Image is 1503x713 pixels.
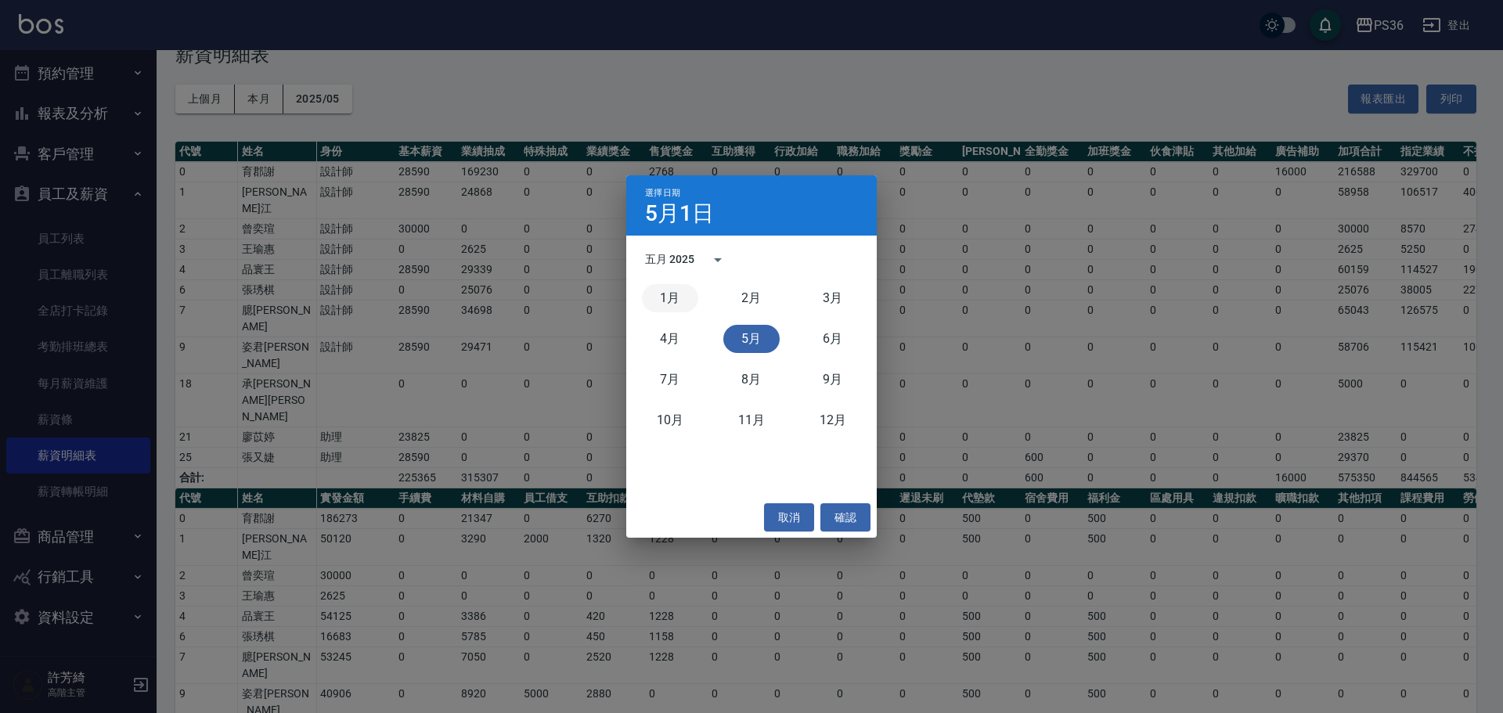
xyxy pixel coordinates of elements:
[723,325,780,353] button: 五月
[723,284,780,312] button: 二月
[805,406,861,434] button: 十二月
[645,251,694,268] div: 五月 2025
[805,325,861,353] button: 六月
[805,284,861,312] button: 三月
[642,325,698,353] button: 四月
[723,406,780,434] button: 十一月
[642,284,698,312] button: 一月
[645,188,680,198] span: 選擇日期
[699,241,737,279] button: calendar view is open, switch to year view
[642,366,698,394] button: 七月
[805,366,861,394] button: 九月
[723,366,780,394] button: 八月
[642,406,698,434] button: 十月
[764,503,814,532] button: 取消
[645,204,714,223] h4: 5月1日
[820,503,870,532] button: 確認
